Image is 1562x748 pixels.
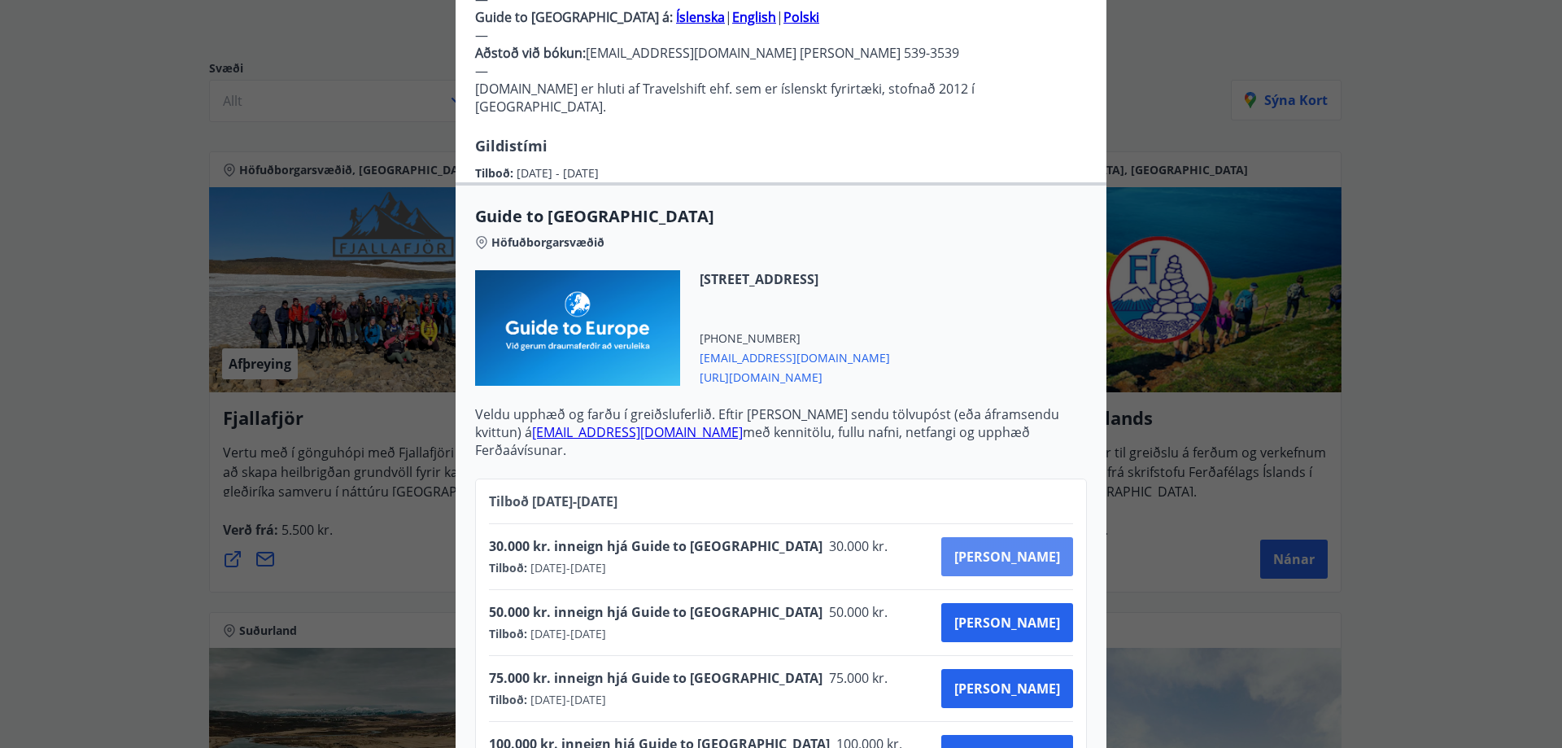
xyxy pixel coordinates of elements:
[475,62,1087,80] p: —
[517,165,599,181] span: [DATE] - [DATE]
[475,136,548,155] span: Gildistími
[475,8,673,26] strong: Guide to [GEOGRAPHIC_DATA] á:
[475,26,1087,44] p: —
[475,205,1087,228] span: Guide to [GEOGRAPHIC_DATA]
[475,8,1087,26] p: | |
[475,165,517,181] span: Tilboð :
[783,8,819,26] a: Polski
[732,8,776,26] a: English
[676,8,725,26] a: Íslenska
[475,44,586,62] strong: Aðstoð við bókun:
[475,80,1087,116] p: [DOMAIN_NAME] er hluti af Travelshift ehf. sem er íslenskt fyrirtæki, stofnað 2012 í [GEOGRAPHIC_...
[475,44,1087,62] p: [EMAIL_ADDRESS][DOMAIN_NAME] [PERSON_NAME] 539-3539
